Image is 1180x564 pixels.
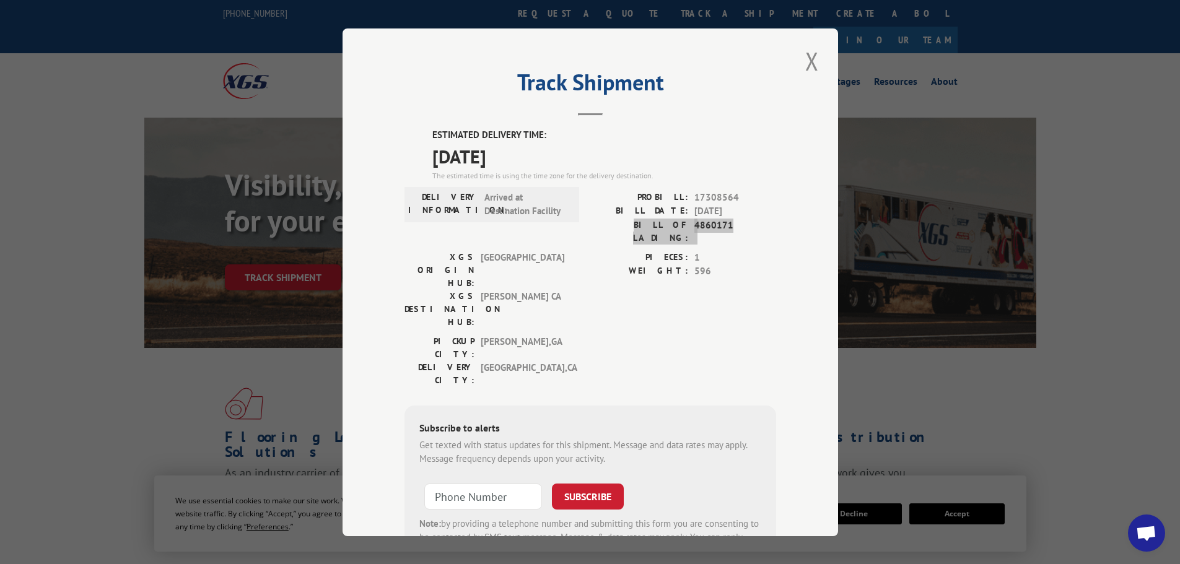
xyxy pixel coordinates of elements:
[1128,514,1165,552] a: Open chat
[481,250,564,289] span: [GEOGRAPHIC_DATA]
[694,250,776,264] span: 1
[481,289,564,328] span: [PERSON_NAME] CA
[590,250,688,264] label: PIECES:
[424,483,542,509] input: Phone Number
[484,190,568,218] span: Arrived at Destination Facility
[694,204,776,219] span: [DATE]
[404,334,474,360] label: PICKUP CITY:
[419,516,761,558] div: by providing a telephone number and submitting this form you are consenting to be contacted by SM...
[404,250,474,289] label: XGS ORIGIN HUB:
[481,360,564,386] span: [GEOGRAPHIC_DATA] , CA
[802,44,823,78] button: Close modal
[694,264,776,279] span: 596
[590,190,688,204] label: PROBILL:
[404,74,776,97] h2: Track Shipment
[432,142,776,170] span: [DATE]
[419,517,441,529] strong: Note:
[694,218,776,244] span: 4860171
[419,420,761,438] div: Subscribe to alerts
[404,289,474,328] label: XGS DESTINATION HUB:
[590,218,688,244] label: BILL OF LADING:
[408,190,478,218] label: DELIVERY INFORMATION:
[404,360,474,386] label: DELIVERY CITY:
[432,170,776,181] div: The estimated time is using the time zone for the delivery destination.
[694,190,776,204] span: 17308564
[552,483,624,509] button: SUBSCRIBE
[590,264,688,279] label: WEIGHT:
[590,204,688,219] label: BILL DATE:
[481,334,564,360] span: [PERSON_NAME] , GA
[419,438,761,466] div: Get texted with status updates for this shipment. Message and data rates may apply. Message frequ...
[432,128,776,142] label: ESTIMATED DELIVERY TIME:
